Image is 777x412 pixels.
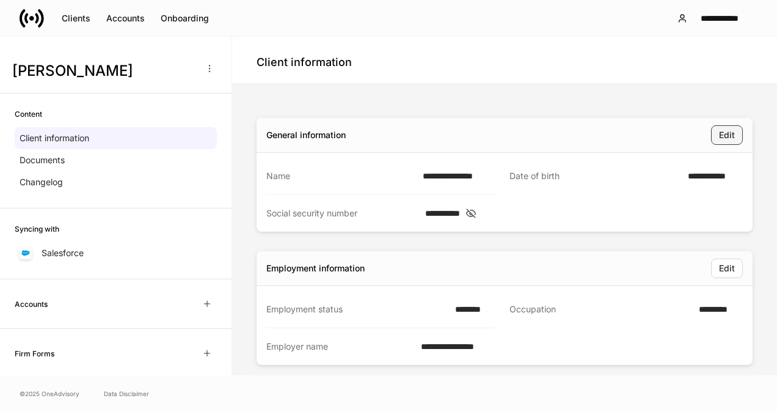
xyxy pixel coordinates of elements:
h4: Client information [257,55,352,70]
h6: Firm Forms [15,348,54,359]
button: Clients [54,9,98,28]
p: Salesforce [42,247,84,259]
h3: [PERSON_NAME] [12,61,195,81]
div: Employment information [266,262,365,274]
button: Edit [711,125,743,145]
a: Salesforce [15,242,217,264]
a: Documents [15,149,217,171]
div: Edit [719,262,735,274]
a: Data Disclaimer [104,389,149,399]
button: Onboarding [153,9,217,28]
div: Edit [719,129,735,141]
div: Clients [62,12,90,24]
div: General information [266,129,346,141]
div: Date of birth [509,170,680,183]
p: Changelog [20,176,63,188]
button: Accounts [98,9,153,28]
div: Employment status [266,303,448,315]
div: Occupation [509,303,691,316]
div: Social security number [266,207,418,219]
div: Onboarding [161,12,209,24]
span: © 2025 OneAdvisory [20,389,79,399]
a: Client information [15,127,217,149]
div: Employer name [266,340,414,353]
h6: Syncing with [15,223,59,235]
h6: Accounts [15,298,48,310]
a: Changelog [15,171,217,193]
p: Client information [20,132,89,144]
button: Edit [711,259,743,278]
div: Accounts [106,12,145,24]
p: Documents [20,154,65,166]
div: Name [266,170,415,182]
h6: Content [15,108,42,120]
